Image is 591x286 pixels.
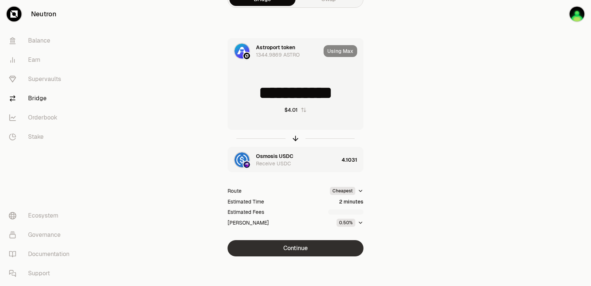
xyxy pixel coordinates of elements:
[3,50,80,70] a: Earn
[228,219,269,226] div: [PERSON_NAME]
[256,160,291,167] div: Receive USDC
[3,70,80,89] a: Supervaults
[337,219,355,227] div: 0.50%
[243,161,250,168] img: Osmosis Logo
[235,44,249,58] img: ASTRO Logo
[570,7,584,21] img: sandy mercy
[3,264,80,283] a: Support
[243,53,250,59] img: Neutron Logo
[3,89,80,108] a: Bridge
[3,245,80,264] a: Documentation
[228,240,363,256] button: Continue
[235,152,249,167] img: USDC Logo
[256,152,293,160] div: Osmosis USDC
[3,31,80,50] a: Balance
[284,106,307,114] button: $4.01
[3,127,80,147] a: Stake
[342,147,363,172] div: 4.1031
[228,187,242,195] div: Route
[3,206,80,225] a: Ecosystem
[228,147,363,172] button: USDC LogoOsmosis LogoOsmosis USDCReceive USDC4.1031
[3,108,80,127] a: Orderbook
[228,147,339,172] div: USDC LogoOsmosis LogoOsmosis USDCReceive USDC
[256,44,295,51] div: Astroport token
[256,51,300,58] div: 1344.9869 ASTRO
[228,208,264,216] div: Estimated Fees
[284,106,298,114] div: $4.01
[337,219,363,227] button: 0.50%
[339,198,363,205] div: 2 minutes
[330,187,363,195] button: Cheapest
[228,198,264,205] div: Estimated Time
[3,225,80,245] a: Governance
[330,187,355,195] div: Cheapest
[228,38,321,64] div: ASTRO LogoNeutron LogoAstroport token1344.9869 ASTRO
